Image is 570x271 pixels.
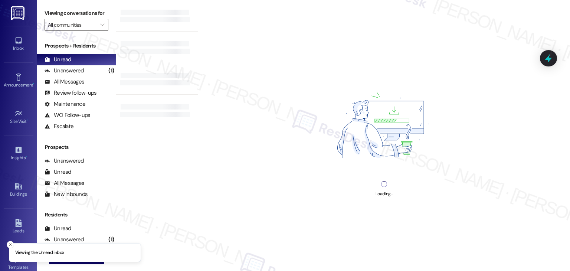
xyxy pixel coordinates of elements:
[376,190,392,198] div: Loading...
[37,42,116,50] div: Prospects + Residents
[45,67,84,75] div: Unanswered
[29,264,30,269] span: •
[45,157,84,165] div: Unanswered
[4,217,33,237] a: Leads
[11,6,26,20] img: ResiDesk Logo
[45,225,71,232] div: Unread
[26,154,27,159] span: •
[45,78,84,86] div: All Messages
[45,100,85,108] div: Maintenance
[15,249,64,256] p: Viewing the Unread inbox
[107,234,116,245] div: (1)
[45,89,96,97] div: Review follow-ups
[37,143,116,151] div: Prospects
[107,65,116,76] div: (1)
[33,81,34,86] span: •
[100,22,104,28] i: 
[27,118,28,123] span: •
[45,123,73,130] div: Escalate
[45,111,90,119] div: WO Follow-ups
[48,19,96,31] input: All communities
[45,179,84,187] div: All Messages
[4,107,33,127] a: Site Visit •
[7,241,14,248] button: Close toast
[45,7,108,19] label: Viewing conversations for
[45,190,88,198] div: New Inbounds
[45,168,71,176] div: Unread
[4,34,33,54] a: Inbox
[37,211,116,219] div: Residents
[45,236,84,244] div: Unanswered
[45,56,71,63] div: Unread
[4,180,33,200] a: Buildings
[4,144,33,164] a: Insights •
